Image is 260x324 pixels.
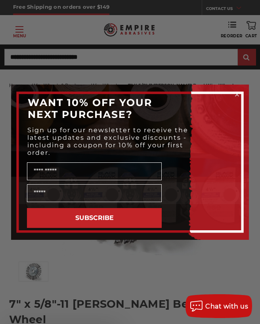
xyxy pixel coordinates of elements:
[205,303,248,310] span: Chat with us
[27,184,162,202] input: Email
[27,208,162,228] button: SUBSCRIBE
[27,126,188,156] span: Sign up for our newsletter to receive the latest updates and exclusive discounts - including a co...
[28,96,152,120] span: WANT 10% OFF YOUR NEXT PURCHASE?
[233,91,241,98] button: Close dialog
[185,294,252,318] button: Chat with us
